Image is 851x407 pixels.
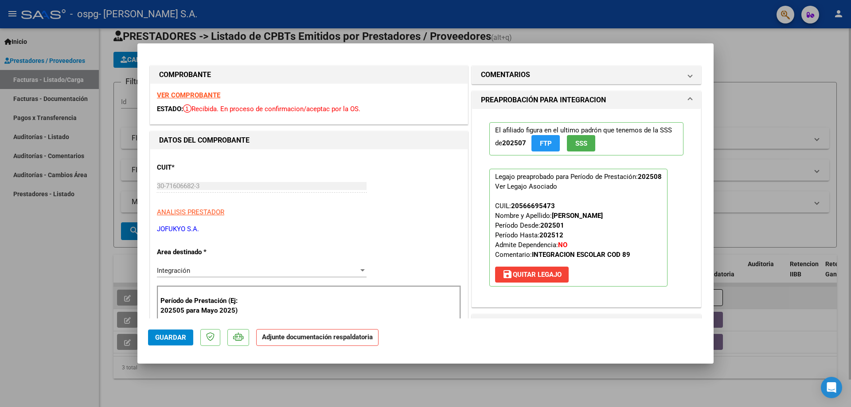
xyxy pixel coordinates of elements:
strong: COMPROBANTE [159,70,211,79]
span: Guardar [155,333,186,341]
p: El afiliado figura en el ultimo padrón que tenemos de la SSS de [489,122,683,155]
div: PREAPROBACIÓN PARA INTEGRACION [472,109,701,307]
span: Quitar Legajo [502,271,562,279]
span: FTP [540,140,552,147]
h1: PREAPROBACIÓN PARA INTEGRACION [481,95,606,105]
span: ESTADO: [157,105,183,113]
strong: DATOS DEL COMPROBANTE [159,136,250,144]
strong: [PERSON_NAME] [552,212,603,220]
p: Período de Prestación (Ej: 202505 para Mayo 2025) [160,296,250,316]
mat-expansion-panel-header: PREAPROBACIÓN PARA INTEGRACION [472,91,701,109]
span: SSS [575,140,587,147]
button: FTP [531,135,560,151]
span: Comentario: [495,251,630,259]
strong: INTEGRACION ESCOLAR COD 89 [532,251,630,259]
h1: COMENTARIOS [481,70,530,80]
mat-expansion-panel-header: DOCUMENTACIÓN RESPALDATORIA [472,314,701,332]
p: Legajo preaprobado para Período de Prestación: [489,169,668,287]
span: Recibida. En proceso de confirmacion/aceptac por la OS. [183,105,360,113]
p: CUIT [157,163,248,173]
strong: 202508 [638,173,662,181]
mat-expansion-panel-header: COMENTARIOS [472,66,701,84]
span: Integración [157,267,190,275]
span: CUIL: Nombre y Apellido: Período Desde: Período Hasta: Admite Dependencia: [495,202,630,259]
button: SSS [567,135,595,151]
p: JOFUKYO S.A. [157,224,461,234]
p: Area destinado * [157,247,248,257]
strong: NO [558,241,567,249]
mat-icon: save [502,269,513,279]
div: Open Intercom Messenger [821,377,842,398]
button: Guardar [148,329,193,345]
h1: DOCUMENTACIÓN RESPALDATORIA [481,318,609,329]
span: ANALISIS PRESTADOR [157,208,224,216]
button: Quitar Legajo [495,267,569,283]
div: 20566695473 [511,201,555,211]
strong: Adjunte documentación respaldatoria [262,333,373,341]
div: Ver Legajo Asociado [495,182,557,191]
strong: 202512 [539,231,563,239]
strong: 202507 [502,139,526,147]
a: VER COMPROBANTE [157,91,220,99]
strong: 202501 [540,221,564,229]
